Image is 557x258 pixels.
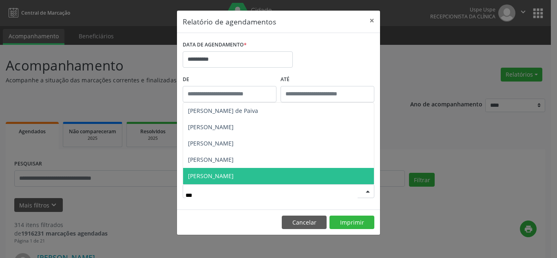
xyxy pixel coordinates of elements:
[183,39,247,51] label: DATA DE AGENDAMENTO
[188,123,234,131] span: [PERSON_NAME]
[188,139,234,147] span: [PERSON_NAME]
[183,73,276,86] label: De
[329,216,374,229] button: Imprimir
[364,11,380,31] button: Close
[282,216,327,229] button: Cancelar
[188,156,234,163] span: [PERSON_NAME]
[188,172,234,180] span: [PERSON_NAME]
[188,107,258,115] span: [PERSON_NAME] de Paiva
[281,73,374,86] label: ATÉ
[183,16,276,27] h5: Relatório de agendamentos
